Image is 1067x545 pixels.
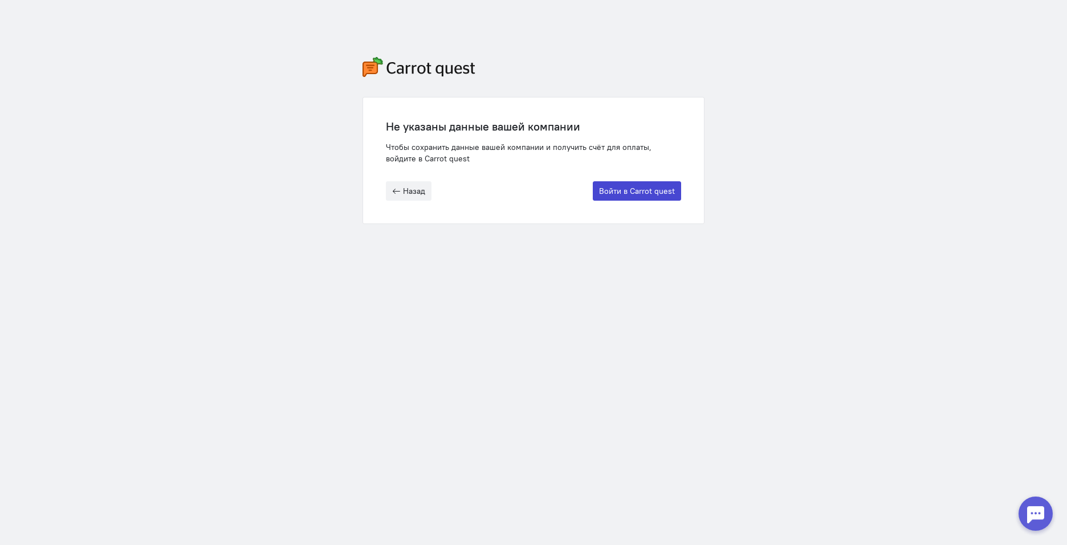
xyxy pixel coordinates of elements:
div: Чтобы сохранить данные вашей компании и получить счёт для оплаты, войдите в Carrot quest [386,141,681,164]
button: Войти в Carrot quest [593,181,681,201]
button: Назад [386,181,431,201]
img: carrot-quest-logo.svg [363,57,475,77]
span: Назад [403,186,425,196]
div: Не указаны данные вашей компании [386,120,681,133]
